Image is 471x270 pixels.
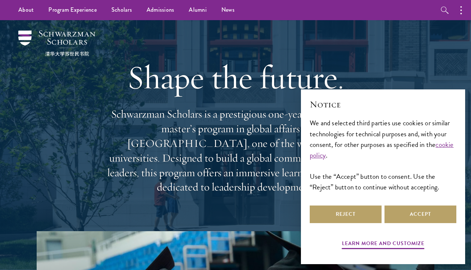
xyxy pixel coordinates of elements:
[310,118,456,192] div: We and selected third parties use cookies or similar technologies for technical purposes and, wit...
[384,206,456,223] button: Accept
[104,57,368,98] h1: Shape the future.
[342,239,424,250] button: Learn more and customize
[104,107,368,195] p: Schwarzman Scholars is a prestigious one-year, fully funded master’s program in global affairs at...
[310,206,382,223] button: Reject
[310,139,454,160] a: cookie policy
[18,30,95,56] img: Schwarzman Scholars
[310,98,456,111] h2: Notice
